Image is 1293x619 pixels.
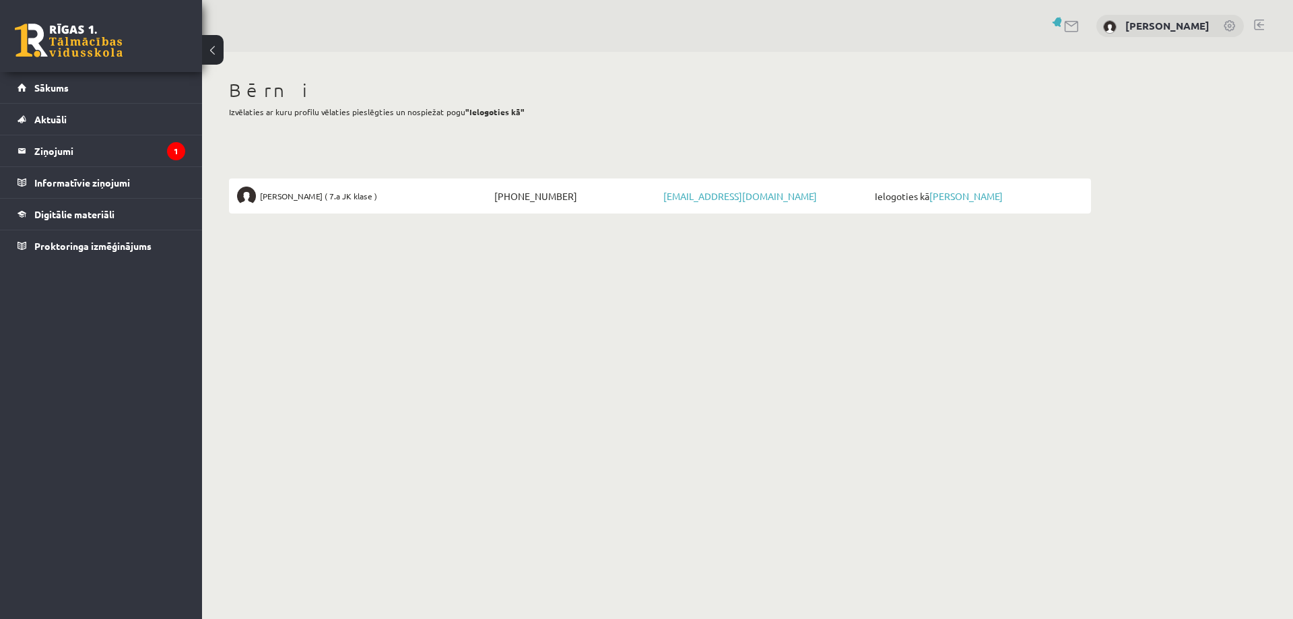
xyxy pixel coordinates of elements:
a: Proktoringa izmēģinājums [18,230,185,261]
img: Romāns Kozlinskis [1103,20,1117,34]
a: Rīgas 1. Tālmācības vidusskola [15,24,123,57]
span: [PERSON_NAME] ( 7.a JK klase ) [260,187,377,205]
a: Informatīvie ziņojumi [18,167,185,198]
a: [EMAIL_ADDRESS][DOMAIN_NAME] [663,190,817,202]
p: Izvēlaties ar kuru profilu vēlaties pieslēgties un nospiežat pogu [229,106,1091,118]
span: Ielogoties kā [871,187,1083,205]
i: 1 [167,142,185,160]
legend: Informatīvie ziņojumi [34,167,185,198]
span: [PHONE_NUMBER] [491,187,660,205]
a: [PERSON_NAME] [1125,19,1209,32]
span: Aktuāli [34,113,67,125]
span: Sākums [34,82,69,94]
a: Sākums [18,72,185,103]
a: Digitālie materiāli [18,199,185,230]
a: [PERSON_NAME] [929,190,1003,202]
a: Ziņojumi1 [18,135,185,166]
legend: Ziņojumi [34,135,185,166]
h1: Bērni [229,79,1091,102]
span: Digitālie materiāli [34,208,114,220]
b: "Ielogoties kā" [465,106,525,117]
span: Proktoringa izmēģinājums [34,240,152,252]
a: Aktuāli [18,104,185,135]
img: Anna Enija Kozlinska [237,187,256,205]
